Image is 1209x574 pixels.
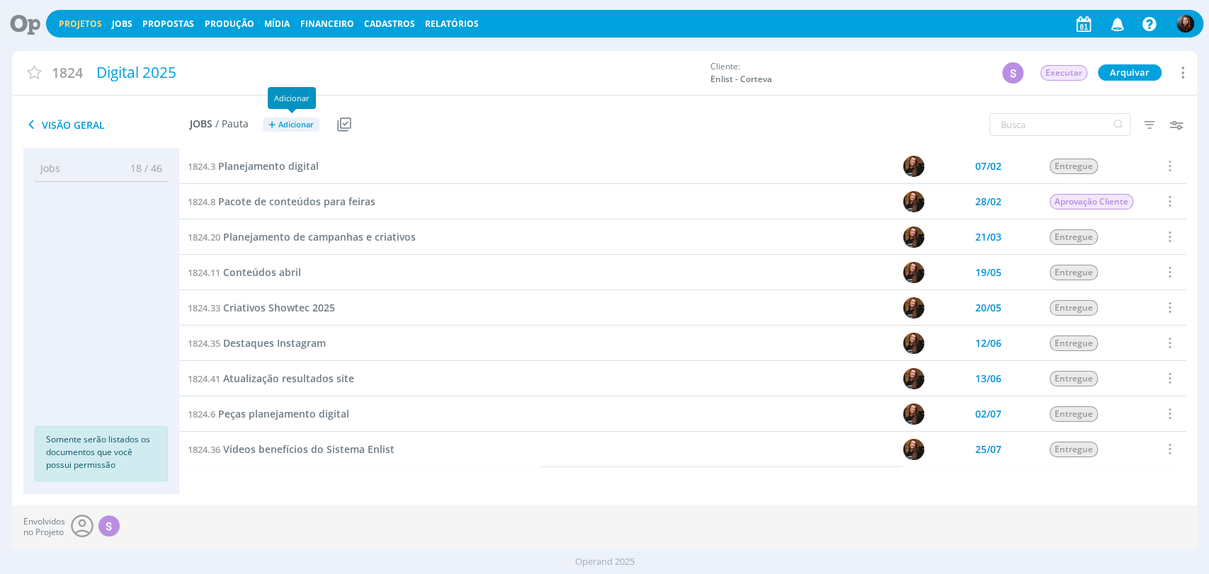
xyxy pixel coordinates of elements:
span: Visão Geral [23,116,190,133]
button: Arquivar [1098,64,1162,81]
a: 1824.36Vídeos benefícios do Sistema Enlist [188,442,395,457]
div: Cliente: [710,60,992,86]
span: Envolvidos no Projeto [23,517,65,537]
span: Adicionar [278,120,314,130]
button: Relatórios [421,18,483,30]
span: 1824 [52,62,83,83]
span: Propostas [142,18,194,30]
span: 1824.6 [188,408,215,420]
a: Relatórios [425,18,479,30]
span: 1824.20 [188,231,220,243]
span: Entregue [1050,265,1098,280]
span: Executar [1040,65,1087,81]
a: 1824.11Conteúdos abril [188,265,301,280]
button: +Adicionar [263,117,319,132]
button: Financeiro [296,18,358,30]
span: 1824.35 [188,337,220,350]
span: Jobs [190,118,212,130]
span: Criativos Showtec 2025 [223,301,335,314]
span: 1824.36 [188,443,220,456]
a: Jobs [112,18,132,30]
div: 21/03 [975,232,1001,242]
img: T [903,403,924,425]
img: T [903,333,924,354]
span: 1824.8 [188,195,215,208]
div: 02/07 [975,409,1001,419]
span: 18 / 46 [120,161,162,176]
div: 07/02 [975,161,1001,171]
div: 20/05 [975,303,1001,313]
span: Jobs [40,161,60,176]
button: Executar [1040,64,1088,81]
div: 28/02 [975,197,1001,207]
span: Entregue [1050,229,1098,245]
span: Entregue [1050,442,1098,457]
a: 1824.35Destaques Instagram [188,335,326,351]
img: T [903,226,924,248]
img: T [903,297,924,318]
span: Vídeos benefícios do Sistema Enlist [223,442,395,456]
span: Entregue [1050,335,1098,351]
a: 1824.33Criativos Showtec 2025 [188,300,335,316]
button: Mídia [260,18,294,30]
span: 1824.33 [188,302,220,314]
button: Cadastros [360,18,419,30]
span: Destaques Instagram [223,336,326,350]
input: Busca [989,113,1130,136]
div: Digital 2025 [91,57,703,89]
span: Pacote de conteúdos para feiras [218,195,375,208]
span: Planejamento de campanhas e criativos [223,230,416,243]
a: Financeiro [300,18,354,30]
div: 25/07 [975,444,1001,454]
button: E [1176,11,1195,36]
div: Adicionar [268,87,316,109]
img: T [903,262,924,283]
a: Projetos [59,18,102,30]
a: 1824.8Pacote de conteúdos para feiras [188,194,375,209]
span: 1824.41 [188,372,220,385]
span: Entregue [1050,159,1098,174]
span: 1824.3 [188,160,215,173]
span: 1824.11 [188,266,220,279]
div: 19/05 [975,268,1001,277]
a: 1824.41Atualização resultados site [188,371,354,386]
a: 1824.6Peças planejamento digital [188,406,349,422]
span: Cadastros [364,18,415,30]
div: S [98,515,120,536]
a: 1824.20Planejamento de campanhas e criativos [188,229,416,245]
button: Propostas [138,18,198,30]
div: 13/06 [975,374,1001,384]
span: + [268,117,276,132]
a: Mídia [264,18,290,30]
img: T [903,191,924,212]
span: Entregue [1050,371,1098,386]
img: T [903,368,924,389]
button: Jobs [108,18,137,30]
span: Entregue [1050,300,1098,316]
span: Peças planejamento digital [218,407,349,420]
img: T [903,156,924,177]
span: / Pauta [215,118,249,130]
span: Entregue [1050,406,1098,422]
button: Produção [200,18,259,30]
div: 12/06 [975,338,1001,348]
span: Enlist - Corteva [710,73,817,86]
a: Produção [205,18,254,30]
button: Projetos [55,18,106,30]
span: Planejamento digital [218,159,319,173]
img: E [1176,15,1194,33]
span: Atualização resultados site [223,372,354,385]
span: Aprovação Cliente [1050,194,1133,209]
span: Conteúdos abril [223,265,301,279]
img: T [903,439,924,460]
button: S [1001,62,1024,84]
a: 1824.3Planejamento digital [188,159,319,174]
p: Somente serão listados os documentos que você possui permissão [46,433,157,471]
